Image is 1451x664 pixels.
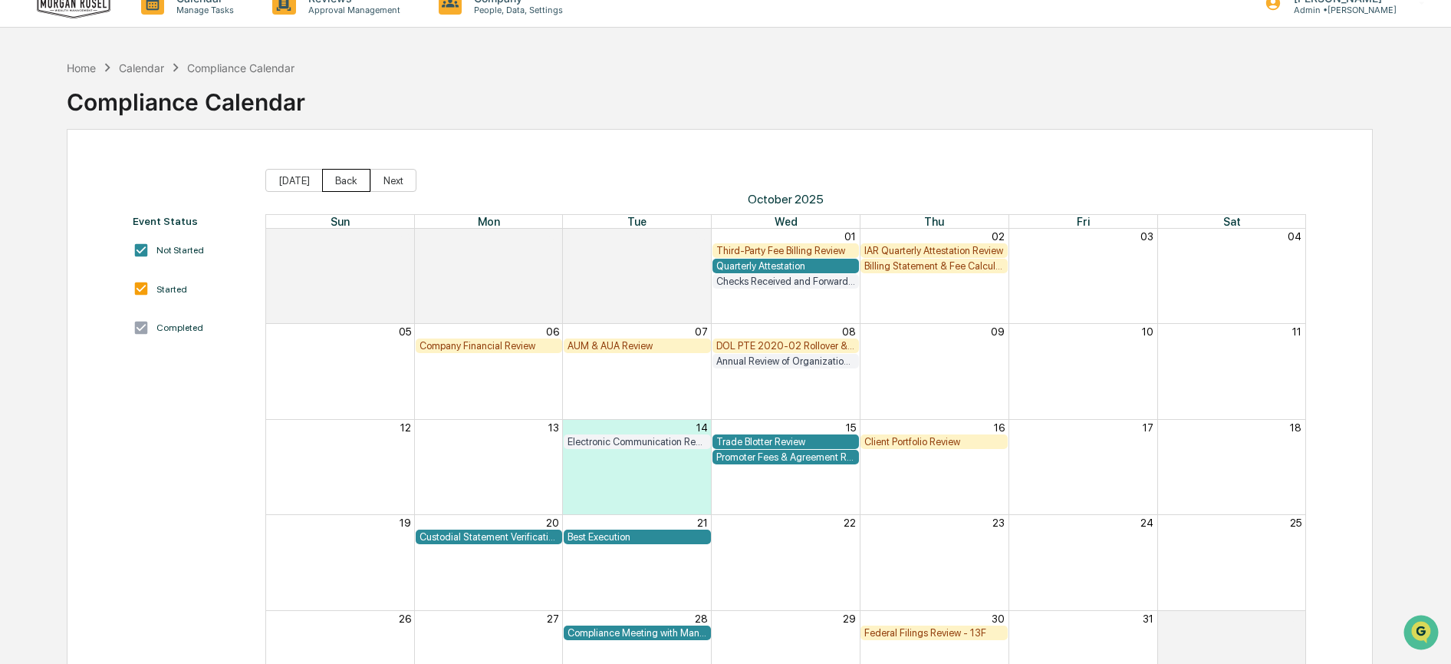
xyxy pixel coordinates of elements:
[716,340,856,352] div: DOL PTE 2020-02 Rollover & IRA to IRA Account Review
[1282,5,1397,15] p: Admin • [PERSON_NAME]
[844,230,856,243] button: 01
[1292,325,1301,338] button: 11
[842,325,856,338] button: 08
[1140,517,1153,529] button: 24
[1077,215,1090,228] span: Fri
[844,517,856,529] button: 22
[992,230,1005,243] button: 02
[331,215,350,228] span: Sun
[156,322,203,333] div: Completed
[846,421,856,434] button: 15
[1140,230,1153,243] button: 03
[15,32,279,57] p: How can we help?
[716,355,856,367] div: Annual Review of Organizational Documents
[15,224,28,236] div: 🔎
[716,451,856,463] div: Promoter Fees & Agreement Review
[1143,421,1153,434] button: 17
[716,245,856,256] div: Third-Party Fee Billing Review
[15,117,43,145] img: 1746055101610-c473b297-6a78-478c-a979-82029cc54cd1
[67,76,305,116] div: Compliance Calendar
[9,216,103,244] a: 🔎Data Lookup
[695,613,708,625] button: 28
[864,245,1004,256] div: IAR Quarterly Attestation Review
[400,517,411,529] button: 19
[697,517,708,529] button: 21
[105,187,196,215] a: 🗄️Attestations
[420,531,559,543] div: Custodial Statement Verification
[716,276,856,287] div: Checks Received and Forwarded Log
[420,340,559,352] div: Company Financial Review
[546,325,559,338] button: 06
[695,325,708,338] button: 07
[568,627,707,639] div: Compliance Meeting with Management
[843,613,856,625] button: 29
[1290,613,1301,625] button: 01
[67,61,96,74] div: Home
[399,613,411,625] button: 26
[775,215,798,228] span: Wed
[568,531,707,543] div: Best Execution
[156,284,187,295] div: Started
[716,436,856,448] div: Trade Blotter Review
[265,169,323,192] button: [DATE]
[1143,613,1153,625] button: 31
[119,61,164,74] div: Calendar
[322,169,370,192] button: Back
[127,193,190,209] span: Attestations
[695,230,708,243] button: 30
[52,133,194,145] div: We're available if you need us!
[462,5,571,15] p: People, Data, Settings
[547,613,559,625] button: 27
[1402,613,1443,655] iframe: Open customer support
[546,230,559,243] button: 29
[187,61,294,74] div: Compliance Calendar
[296,5,408,15] p: Approval Management
[864,260,1004,272] div: Billing Statement & Fee Calculations Report Review
[1290,517,1301,529] button: 25
[164,5,242,15] p: Manage Tasks
[864,627,1004,639] div: Federal Filings Review - 13F
[52,117,252,133] div: Start new chat
[15,195,28,207] div: 🖐️
[398,230,411,243] button: 28
[568,340,707,352] div: AUM & AUA Review
[991,325,1005,338] button: 09
[399,325,411,338] button: 05
[9,187,105,215] a: 🖐️Preclearance
[627,215,647,228] span: Tue
[1290,421,1301,434] button: 18
[1288,230,1301,243] button: 04
[370,169,416,192] button: Next
[400,421,411,434] button: 12
[568,436,707,448] div: Electronic Communication Review
[265,192,1307,206] span: October 2025
[108,259,186,272] a: Powered byPylon
[716,260,856,272] div: Quarterly Attestation
[478,215,500,228] span: Mon
[994,421,1005,434] button: 16
[31,223,97,238] span: Data Lookup
[548,421,559,434] button: 13
[924,215,944,228] span: Thu
[31,193,99,209] span: Preclearance
[1223,215,1241,228] span: Sat
[111,195,123,207] div: 🗄️
[133,215,250,227] div: Event Status
[696,421,708,434] button: 14
[992,613,1005,625] button: 30
[1142,325,1153,338] button: 10
[546,517,559,529] button: 20
[864,436,1004,448] div: Client Portfolio Review
[153,260,186,272] span: Pylon
[156,245,204,256] div: Not Started
[261,122,279,140] button: Start new chat
[992,517,1005,529] button: 23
